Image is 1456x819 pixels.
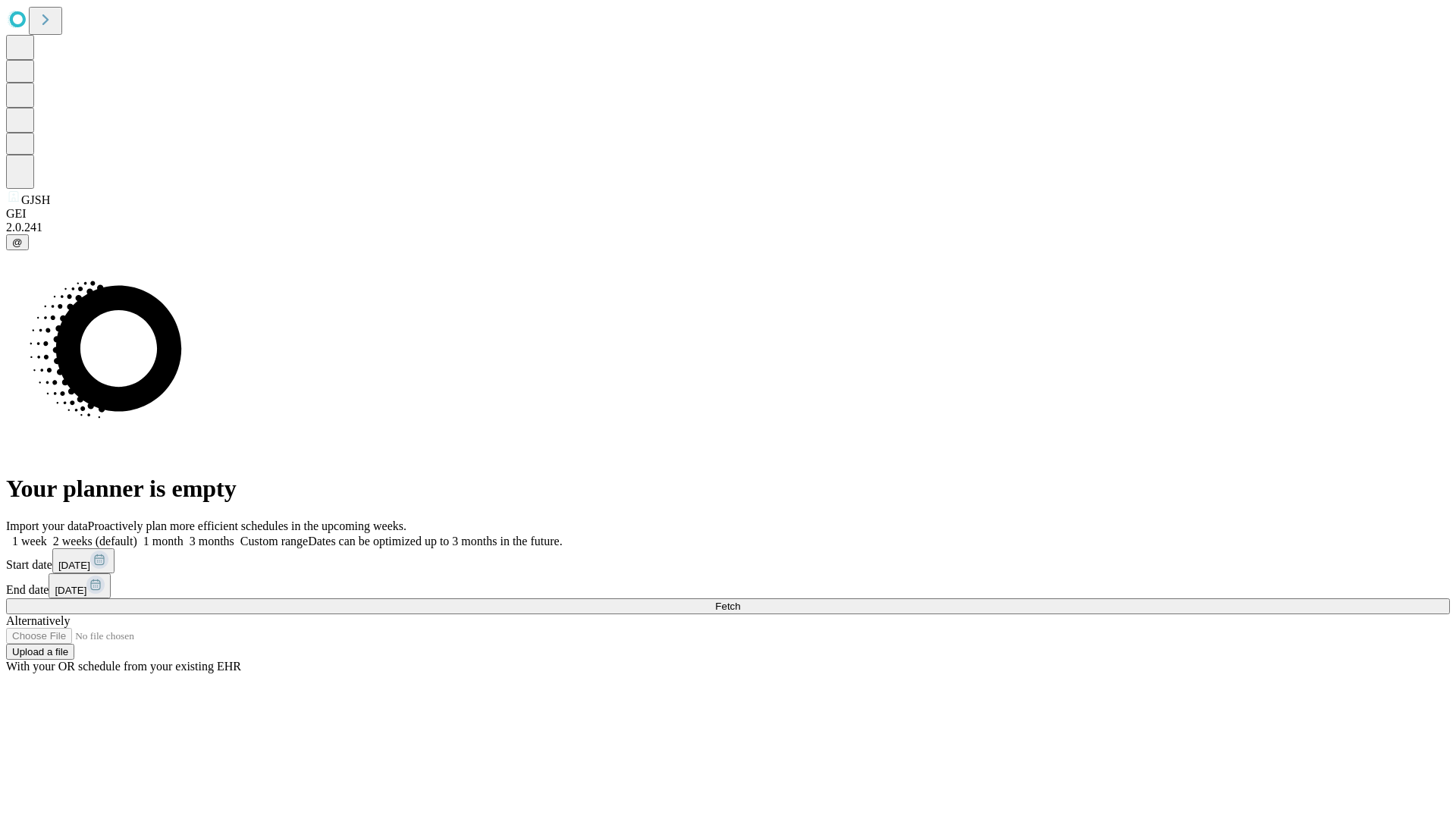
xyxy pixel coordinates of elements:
h1: Your planner is empty [6,475,1450,503]
span: Fetch [715,601,740,612]
div: GEI [6,207,1450,221]
div: End date [6,573,1450,598]
span: Dates can be optimized up to 3 months in the future. [308,535,562,548]
span: [DATE] [58,560,90,571]
div: Start date [6,548,1450,573]
button: @ [6,234,29,250]
span: GJSH [21,193,50,206]
span: 1 week [12,535,47,548]
button: [DATE] [52,548,115,573]
button: Fetch [6,598,1450,614]
span: Custom range [240,535,308,548]
span: [DATE] [55,585,86,596]
span: Alternatively [6,614,70,627]
span: @ [12,237,23,248]
button: [DATE] [49,573,111,598]
span: 3 months [190,535,234,548]
span: Proactively plan more efficient schedules in the upcoming weeks. [88,519,406,532]
div: 2.0.241 [6,221,1450,234]
span: 1 month [143,535,184,548]
button: Upload a file [6,644,74,660]
span: Import your data [6,519,88,532]
span: 2 weeks (default) [53,535,137,548]
span: With your OR schedule from your existing EHR [6,660,241,673]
